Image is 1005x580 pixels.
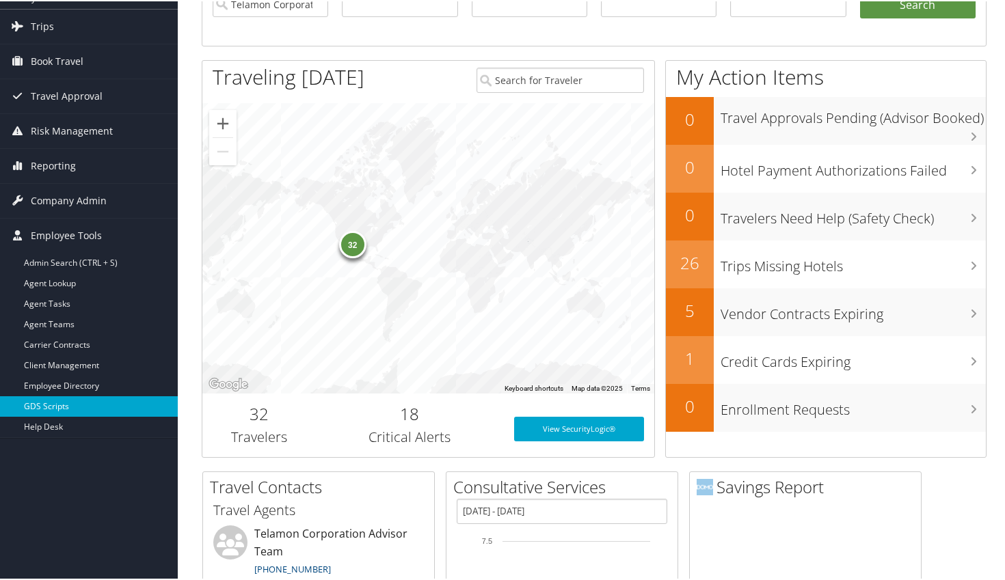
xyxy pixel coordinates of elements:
span: Reporting [31,148,76,182]
span: Travel Approval [31,78,103,112]
h2: Travel Contacts [210,474,434,497]
h2: 0 [666,202,714,225]
img: Google [206,374,251,392]
h2: 32 [213,401,305,424]
a: 5Vendor Contracts Expiring [666,287,986,335]
span: Map data ©2025 [572,383,623,391]
h2: Savings Report [697,474,921,497]
h1: My Action Items [666,61,986,90]
a: 26Trips Missing Hotels [666,239,986,287]
img: domo-logo.png [697,478,713,494]
a: [PHONE_NUMBER] [254,562,331,574]
a: 0Travel Approvals Pending (Advisor Booked) [666,96,986,143]
h2: 5 [666,298,714,321]
a: 0Hotel Payment Authorizations Failed [666,143,986,191]
a: 0Enrollment Requests [666,383,986,430]
h2: 0 [666,393,714,417]
span: Book Travel [31,43,83,77]
span: Company Admin [31,182,107,217]
h3: Credit Cards Expiring [721,344,986,370]
a: Terms (opens in new tab) [631,383,650,391]
h1: Traveling [DATE] [213,61,364,90]
h3: Vendor Contracts Expiring [721,296,986,322]
h3: Enrollment Requests [721,392,986,418]
span: Trips [31,8,54,42]
h2: 0 [666,107,714,130]
button: Keyboard shortcuts [505,383,563,392]
h2: Consultative Services [453,474,678,497]
a: View SecurityLogic® [514,415,644,440]
span: Risk Management [31,113,113,147]
h2: 18 [325,401,494,424]
h2: 1 [666,346,714,369]
a: 1Credit Cards Expiring [666,335,986,383]
span: Employee Tools [31,217,102,251]
h2: 26 [666,250,714,273]
h3: Trips Missing Hotels [721,249,986,275]
h3: Travel Approvals Pending (Advisor Booked) [721,100,986,126]
tspan: 7.5 [482,536,492,544]
h2: 0 [666,154,714,178]
div: 32 [338,230,366,257]
a: 0Travelers Need Help (Safety Check) [666,191,986,239]
h3: Travelers [213,426,305,445]
button: Zoom in [209,109,237,136]
h3: Travel Agents [213,499,424,519]
input: Search for Traveler [477,66,645,92]
h3: Hotel Payment Authorizations Failed [721,153,986,179]
a: Open this area in Google Maps (opens a new window) [206,374,251,392]
h3: Travelers Need Help (Safety Check) [721,201,986,227]
h3: Critical Alerts [325,426,494,445]
button: Zoom out [209,137,237,164]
